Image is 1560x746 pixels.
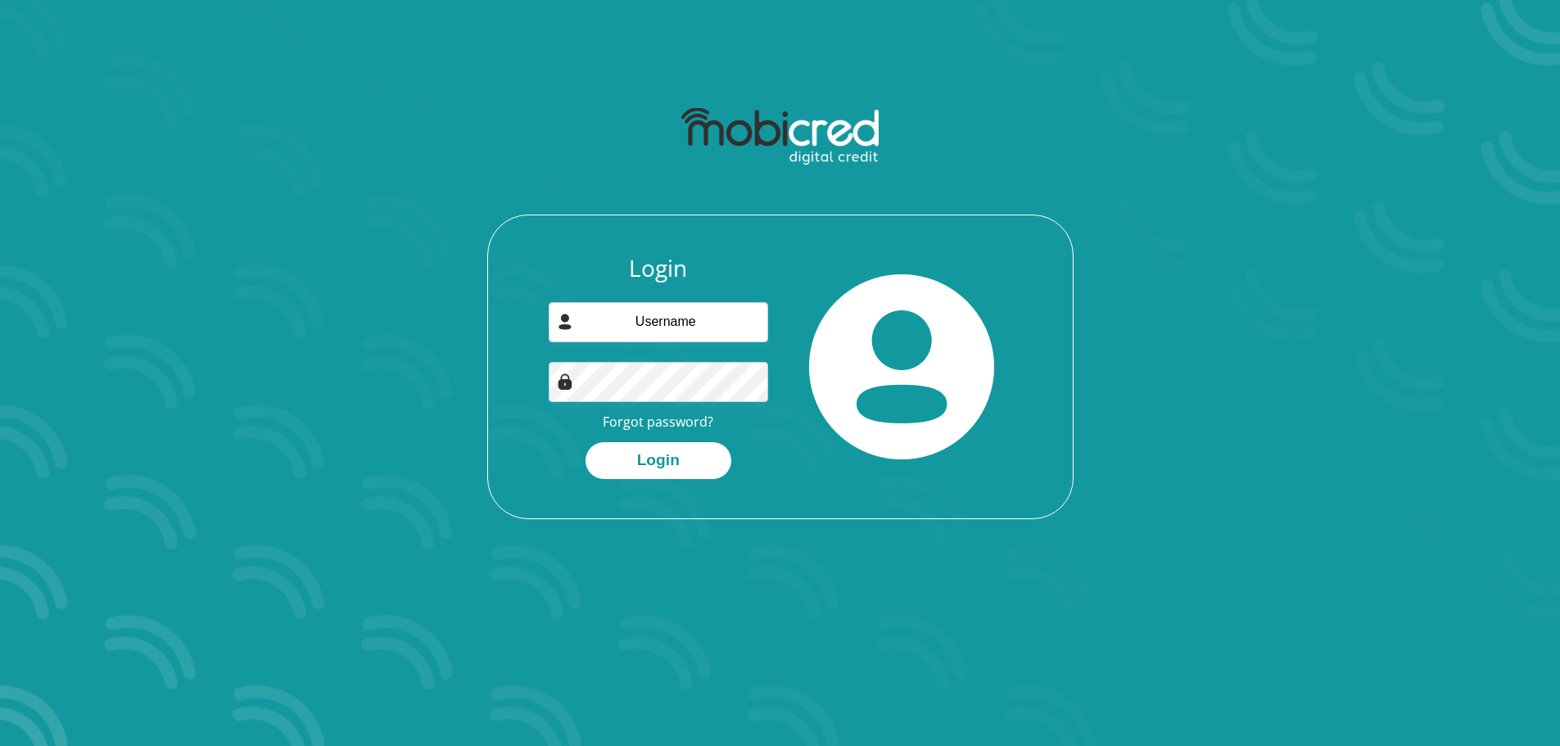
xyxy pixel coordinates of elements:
img: Image [557,373,573,390]
h3: Login [549,255,768,283]
img: user-icon image [557,314,573,330]
button: Login [586,442,731,479]
img: mobicred logo [681,108,879,165]
a: Forgot password? [603,413,713,431]
input: Username [549,302,768,342]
